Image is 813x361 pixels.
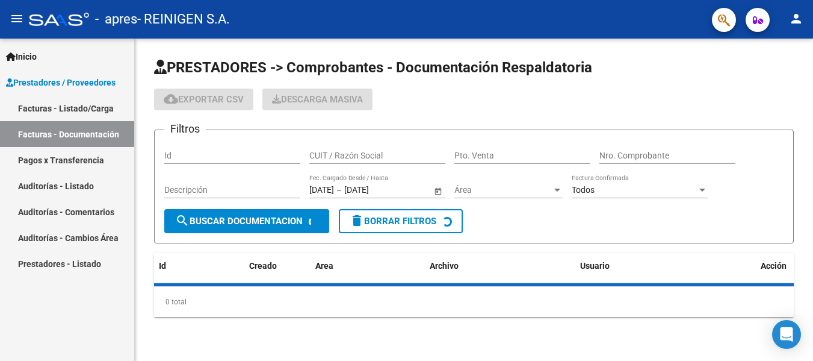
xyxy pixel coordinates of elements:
[580,261,610,271] span: Usuario
[164,121,206,137] h3: Filtros
[789,11,803,26] mat-icon: person
[262,89,372,110] button: Descarga Masiva
[572,185,595,195] span: Todos
[154,89,253,110] button: Exportar CSV
[175,216,303,227] span: Buscar Documentacion
[244,253,311,279] datatable-header-cell: Creado
[336,185,342,195] span: –
[425,253,575,279] datatable-header-cell: Archivo
[431,184,444,197] button: Open calendar
[772,320,801,349] div: Open Intercom Messenger
[164,92,178,106] mat-icon: cloud_download
[154,59,592,76] span: PRESTADORES -> Comprobantes - Documentación Respaldatoria
[272,94,363,105] span: Descarga Masiva
[350,213,364,228] mat-icon: delete
[761,261,787,271] span: Acción
[339,209,463,233] button: Borrar Filtros
[175,213,190,228] mat-icon: search
[154,253,202,279] datatable-header-cell: Id
[344,185,403,195] input: Fecha fin
[311,253,425,279] datatable-header-cell: Area
[350,216,436,227] span: Borrar Filtros
[249,261,277,271] span: Creado
[164,209,329,233] button: Buscar Documentacion
[262,89,372,110] app-download-masive: Descarga masiva de comprobantes (adjuntos)
[95,6,137,33] span: - apres
[575,253,756,279] datatable-header-cell: Usuario
[6,50,37,63] span: Inicio
[309,185,334,195] input: Fecha inicio
[154,287,794,317] div: 0 total
[10,11,24,26] mat-icon: menu
[164,94,244,105] span: Exportar CSV
[430,261,459,271] span: Archivo
[6,76,116,89] span: Prestadores / Proveedores
[137,6,230,33] span: - REINIGEN S.A.
[315,261,333,271] span: Area
[159,261,166,271] span: Id
[454,185,552,195] span: Área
